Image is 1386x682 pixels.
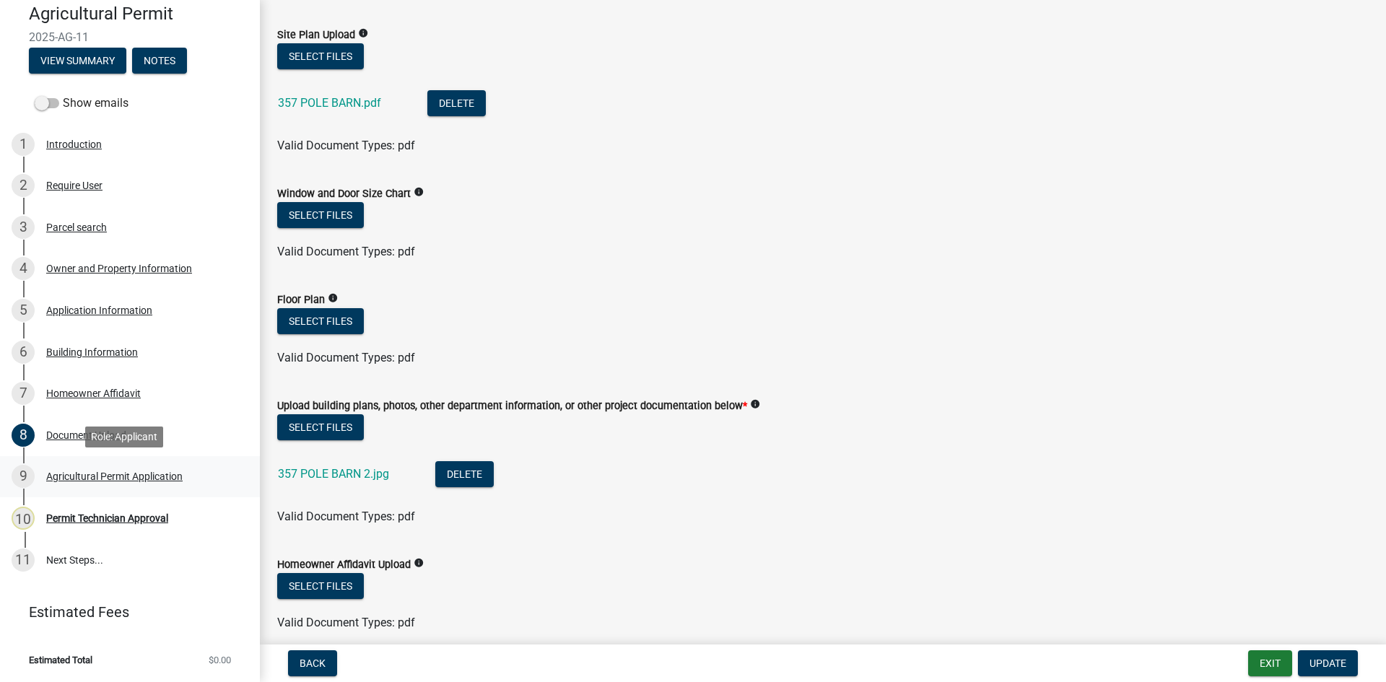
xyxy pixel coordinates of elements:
div: 8 [12,424,35,447]
label: Homeowner Affidavit Upload [277,560,411,570]
div: Parcel search [46,222,107,232]
button: Update [1298,650,1358,676]
span: 2025-AG-11 [29,30,231,44]
span: $0.00 [209,655,231,665]
span: Valid Document Types: pdf [277,616,415,629]
div: 4 [12,257,35,280]
label: Site Plan Upload [277,30,355,40]
div: Application Information [46,305,152,315]
button: Select files [277,308,364,334]
wm-modal-confirm: Delete Document [435,468,494,482]
i: info [328,293,338,303]
a: 357 POLE BARN.pdf [278,96,381,110]
span: Valid Document Types: pdf [277,139,415,152]
wm-modal-confirm: Delete Document [427,97,486,111]
i: info [358,28,368,38]
div: Require User [46,180,103,191]
button: Back [288,650,337,676]
div: 7 [12,382,35,405]
label: Window and Door Size Chart [277,189,411,199]
a: Estimated Fees [12,598,237,626]
i: info [414,187,424,197]
a: 357 POLE BARN 2.jpg [278,467,389,481]
span: Back [300,657,326,669]
label: Upload building plans, photos, other department information, or other project documentation below [277,401,747,411]
div: Homeowner Affidavit [46,388,141,398]
div: Building Information [46,347,138,357]
i: info [414,558,424,568]
div: Owner and Property Information [46,263,192,274]
span: Valid Document Types: pdf [277,245,415,258]
div: 11 [12,548,35,572]
button: Select files [277,414,364,440]
button: View Summary [29,48,126,74]
span: Valid Document Types: pdf [277,351,415,364]
span: Estimated Total [29,655,92,665]
div: Role: Applicant [85,427,163,447]
i: info [750,399,760,409]
button: Select files [277,43,364,69]
wm-modal-confirm: Summary [29,56,126,67]
div: Agricultural Permit Application [46,471,183,481]
div: Permit Technician Approval [46,513,168,523]
div: 2 [12,174,35,197]
div: 9 [12,465,35,488]
button: Select files [277,573,364,599]
button: Select files [277,202,364,228]
label: Show emails [35,95,128,112]
button: Notes [132,48,187,74]
span: Valid Document Types: pdf [277,510,415,523]
h4: Agricultural Permit [29,4,248,25]
div: Introduction [46,139,102,149]
div: 6 [12,341,35,364]
div: 1 [12,133,35,156]
div: 10 [12,507,35,530]
div: 3 [12,216,35,239]
div: Document Upload [46,430,126,440]
label: Floor Plan [277,295,325,305]
span: Update [1309,657,1346,669]
div: 5 [12,299,35,322]
button: Exit [1248,650,1292,676]
button: Delete [427,90,486,116]
button: Delete [435,461,494,487]
wm-modal-confirm: Notes [132,56,187,67]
